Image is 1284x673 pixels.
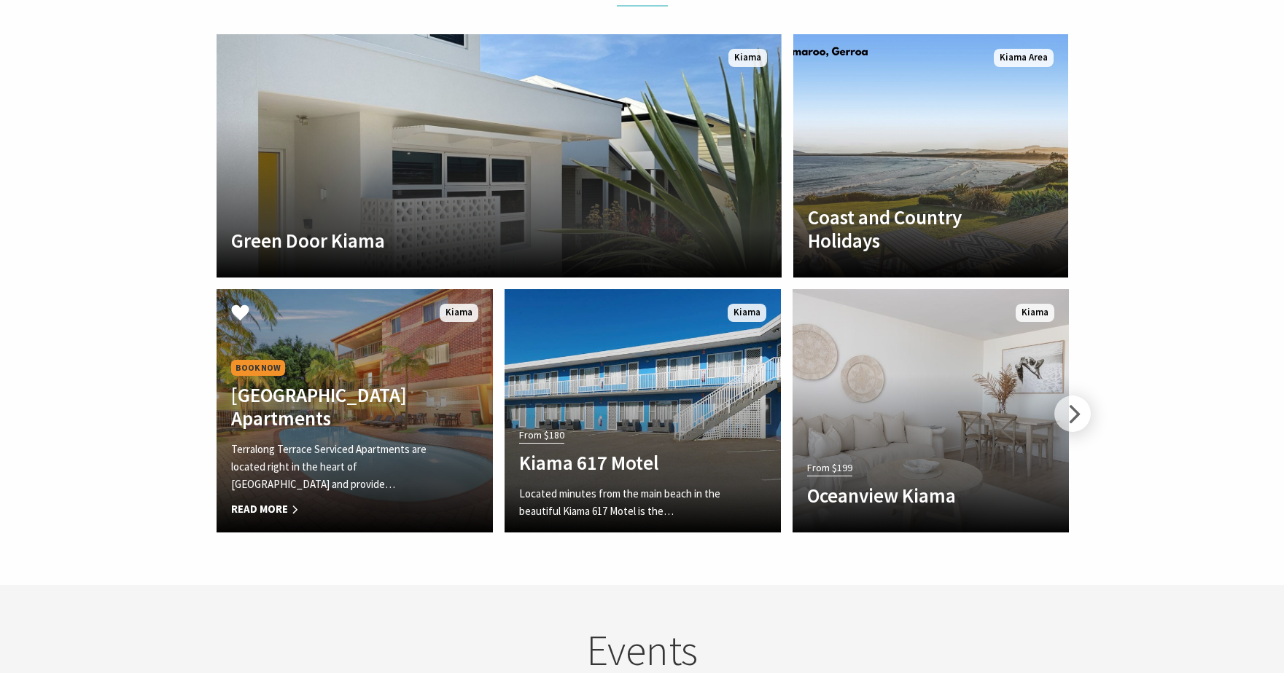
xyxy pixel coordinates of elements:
[728,304,766,322] span: Kiama
[519,451,725,474] h4: Kiama 617 Motel
[807,484,1013,507] h4: Oceanview Kiama
[231,360,285,375] span: Book Now
[728,49,767,67] span: Kiama
[505,289,781,532] a: From $180 Kiama 617 Motel Located minutes from the main beach in the beautiful Kiama 617 Motel is...
[231,441,437,493] p: Terralong Terrace Serviced Apartments are located right in the heart of [GEOGRAPHIC_DATA] and pro...
[793,289,1069,532] a: From $199 Oceanview Kiama Kiama
[519,427,564,444] span: From $180
[519,485,725,520] p: Located minutes from the main beach in the beautiful Kiama 617 Motel is the…
[808,205,1012,253] h4: Coast and Country Holidays
[231,383,437,430] h4: [GEOGRAPHIC_DATA] Apartments
[793,34,1068,278] a: Another Image Used Coast and Country Holidays Kiama Area
[217,289,493,532] a: Another Image Used Book Now [GEOGRAPHIC_DATA] Apartments Terralong Terrace Serviced Apartments ar...
[1016,304,1054,322] span: Kiama
[440,304,478,322] span: Kiama
[807,460,852,476] span: From $199
[231,500,437,518] span: Read More
[231,229,682,252] h4: Green Door Kiama
[217,289,264,339] button: Click to Favourite Terralong Terrace Apartments
[217,34,782,278] a: Another Image Used Green Door Kiama Kiama
[994,49,1054,67] span: Kiama Area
